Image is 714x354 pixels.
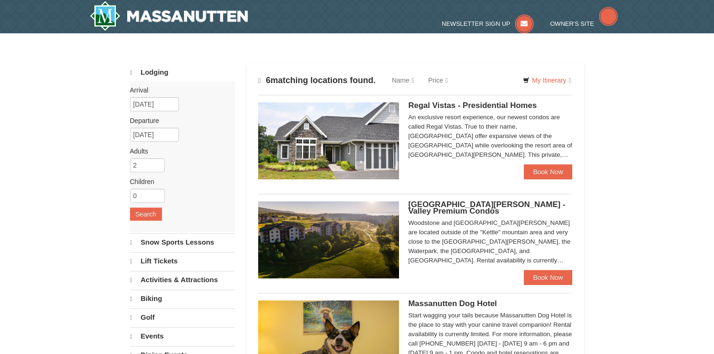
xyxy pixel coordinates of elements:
div: An exclusive resort experience, our newest condos are called Regal Vistas. True to their name, [G... [408,113,573,160]
label: Children [130,177,228,186]
a: Book Now [524,270,573,285]
a: Lodging [130,64,235,81]
a: Owner's Site [550,20,618,27]
a: My Itinerary [517,73,577,87]
label: Departure [130,116,228,125]
span: [GEOGRAPHIC_DATA][PERSON_NAME] - Valley Premium Condos [408,200,566,215]
button: Search [130,208,162,221]
label: Adults [130,146,228,156]
a: Biking [130,290,235,308]
a: Price [421,71,455,90]
a: Massanutten Resort [90,1,248,31]
span: Massanutten Dog Hotel [408,299,497,308]
a: Newsletter Sign Up [442,20,534,27]
a: Lift Tickets [130,252,235,270]
a: Name [385,71,421,90]
a: Golf [130,308,235,326]
span: Owner's Site [550,20,594,27]
span: Regal Vistas - Presidential Homes [408,101,537,110]
img: 19219041-4-ec11c166.jpg [258,201,399,278]
a: Activities & Attractions [130,271,235,289]
span: Newsletter Sign Up [442,20,510,27]
a: Events [130,327,235,345]
img: Massanutten Resort Logo [90,1,248,31]
a: Snow Sports Lessons [130,233,235,251]
a: Book Now [524,164,573,179]
img: 19218991-1-902409a9.jpg [258,102,399,179]
label: Arrival [130,85,228,95]
div: Woodstone and [GEOGRAPHIC_DATA][PERSON_NAME] are located outside of the "Kettle" mountain area an... [408,218,573,265]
